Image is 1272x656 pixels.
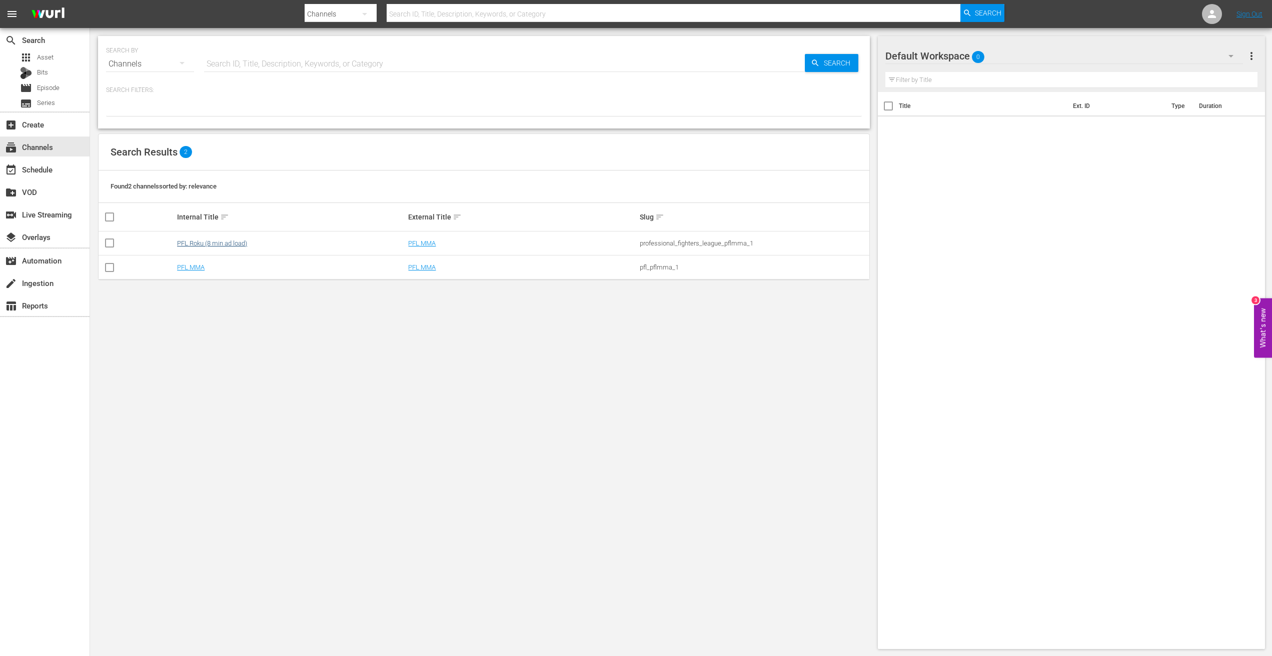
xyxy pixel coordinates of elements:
span: Channels [5,141,17,153]
span: Live Streaming [5,209,17,221]
a: PFL MMA [408,239,436,247]
div: Internal Title [177,211,405,223]
span: Search Results [111,146,178,158]
button: Search [805,54,858,72]
a: Sign Out [1236,10,1262,18]
th: Type [1165,92,1193,120]
span: Search [820,54,858,72]
span: sort [220,212,229,221]
div: 3 [1251,296,1259,304]
span: 0 [972,46,984,67]
span: Overlays [5,231,17,243]
th: Title [899,92,1066,120]
span: Create [5,119,17,131]
a: PFL MMA [408,263,436,271]
span: Search [975,4,1001,22]
span: VOD [5,186,17,198]
span: Asset [37,52,54,62]
img: ans4CAIJ8jUAAAAAAAAAAAAAAAAAAAAAAAAgQb4GAAAAAAAAAAAAAAAAAAAAAAAAJMjXAAAAAAAAAAAAAAAAAAAAAAAAgAT5G... [24,2,72,26]
a: PFL Roku (8 min ad load) [177,239,247,247]
span: Series [20,97,32,109]
span: sort [655,212,664,221]
span: Search [5,34,17,46]
span: Episode [20,82,32,94]
span: Schedule [5,164,17,176]
button: Search [960,4,1004,22]
th: Ext. ID [1067,92,1166,120]
p: Search Filters: [106,86,862,94]
div: Default Workspace [885,42,1242,70]
div: professional_fighters_league_pflmma_1 [640,239,868,247]
span: Automation [5,255,17,267]
span: more_vert [1245,50,1257,62]
span: Reports [5,300,17,312]
div: Channels [106,50,194,78]
div: Bits [20,67,32,79]
span: menu [6,8,18,20]
span: Bits [37,67,48,77]
button: more_vert [1245,44,1257,68]
span: Ingestion [5,277,17,289]
button: Open Feedback Widget [1254,298,1272,358]
span: sort [453,212,462,221]
div: External Title [408,211,636,223]
span: Asset [20,51,32,63]
span: Episode [37,83,60,93]
a: PFL MMA [177,263,205,271]
span: Series [37,98,55,108]
div: Slug [640,211,868,223]
span: 2 [180,146,192,158]
span: Found 2 channels sorted by: relevance [111,182,217,190]
th: Duration [1193,92,1253,120]
div: pfl_pflmma_1 [640,263,868,271]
